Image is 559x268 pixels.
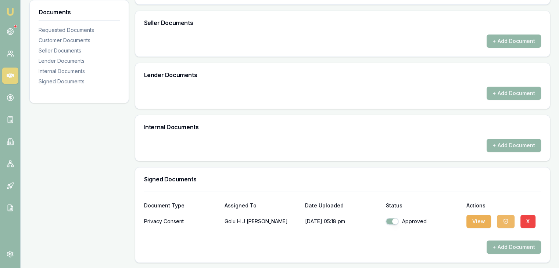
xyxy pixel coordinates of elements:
[225,214,299,229] p: Golu H J [PERSON_NAME]
[225,203,299,208] div: Assigned To
[487,87,541,100] button: + Add Document
[144,214,219,229] div: Privacy Consent
[6,7,15,16] img: emu-icon-u.png
[39,26,120,34] div: Requested Documents
[144,20,541,26] h3: Seller Documents
[305,214,380,229] p: [DATE] 05:18 pm
[39,9,120,15] h3: Documents
[144,203,219,208] div: Document Type
[487,240,541,254] button: + Add Document
[144,176,541,182] h3: Signed Documents
[39,78,120,85] div: Signed Documents
[305,203,380,208] div: Date Uploaded
[487,35,541,48] button: + Add Document
[386,218,460,225] div: Approved
[39,68,120,75] div: Internal Documents
[466,215,491,228] button: View
[487,139,541,152] button: + Add Document
[520,215,535,228] button: X
[386,203,460,208] div: Status
[39,47,120,54] div: Seller Documents
[39,37,120,44] div: Customer Documents
[144,72,541,78] h3: Lender Documents
[144,124,541,130] h3: Internal Documents
[466,203,541,208] div: Actions
[39,57,120,65] div: Lender Documents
